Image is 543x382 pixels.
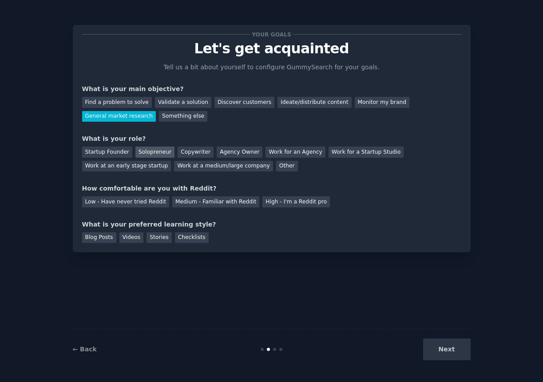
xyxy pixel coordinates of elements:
[155,97,211,108] div: Validate a solution
[178,147,214,158] div: Copywriter
[82,161,171,172] div: Work at an early stage startup
[82,97,152,108] div: Find a problem to solve
[82,184,461,193] div: How comfortable are you with Reddit?
[82,147,132,158] div: Startup Founder
[82,134,461,143] div: What is your role?
[355,97,409,108] div: Monitor my brand
[329,147,404,158] div: Work for a Startup Studio
[277,97,351,108] div: Ideate/distribute content
[217,147,262,158] div: Agency Owner
[262,196,330,207] div: High - I'm a Reddit pro
[135,147,174,158] div: Solopreneur
[266,147,325,158] div: Work for an Agency
[82,232,116,243] div: Blog Posts
[160,63,384,72] p: Tell us a bit about yourself to configure GummySearch for your goals.
[175,232,209,243] div: Checklists
[276,161,298,172] div: Other
[174,161,273,172] div: Work at a medium/large company
[82,84,461,94] div: What is your main objective?
[172,196,259,207] div: Medium - Familiar with Reddit
[159,111,207,122] div: Something else
[82,41,461,56] p: Let's get acquainted
[119,232,144,243] div: Videos
[147,232,171,243] div: Stories
[82,111,156,122] div: General market research
[73,346,97,353] a: ← Back
[214,97,274,108] div: Discover customers
[82,220,461,229] div: What is your preferred learning style?
[82,196,169,207] div: Low - Have never tried Reddit
[250,30,293,39] span: Your goals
